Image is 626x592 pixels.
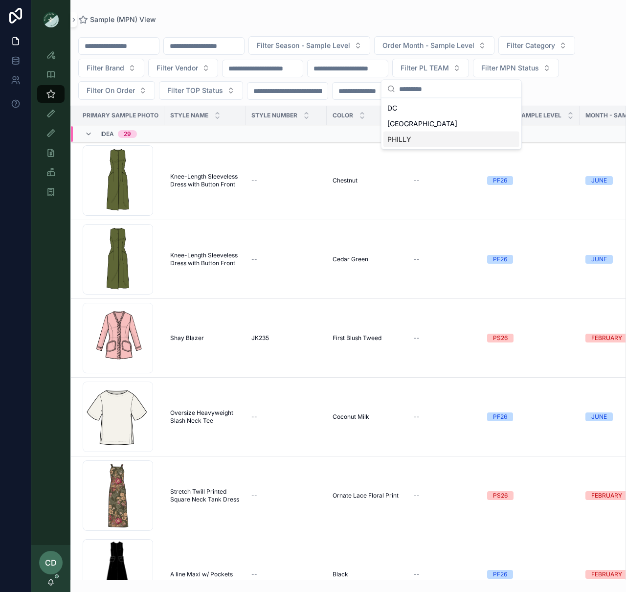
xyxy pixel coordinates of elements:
[414,255,475,263] a: --
[493,570,507,579] div: PF26
[414,334,475,342] a: --
[251,492,257,500] span: --
[381,98,521,149] div: Suggestions
[90,15,156,24] span: Sample (MPN) View
[414,570,420,578] span: --
[591,334,622,342] div: FEBRUARY
[591,491,622,500] div: FEBRUARY
[473,59,559,77] button: Select Button
[392,59,469,77] button: Select Button
[333,177,402,184] a: Chestnut
[148,59,218,77] button: Select Button
[333,492,399,500] span: Ornate Lace Floral Print
[251,334,269,342] span: JK235
[333,570,402,578] a: Black
[591,255,607,264] div: JUNE
[374,36,494,55] button: Select Button
[87,86,135,95] span: Filter On Order
[333,255,402,263] a: Cedar Green
[487,112,561,119] span: Season - Sample Level
[333,570,348,578] span: Black
[78,15,156,24] a: Sample (MPN) View
[333,413,369,421] span: Coconut Milk
[100,130,114,138] span: Idea
[333,177,358,184] span: Chestnut
[487,255,574,264] a: PF26
[251,570,257,578] span: --
[414,413,475,421] a: --
[382,41,474,50] span: Order Month - Sample Level
[31,39,70,213] div: scrollable content
[124,130,131,138] div: 29
[591,176,607,185] div: JUNE
[159,81,243,100] button: Select Button
[257,41,350,50] span: Filter Season - Sample Level
[167,86,223,95] span: Filter TOP Status
[333,255,368,263] span: Cedar Green
[414,255,420,263] span: --
[251,177,321,184] a: --
[487,334,574,342] a: PS26
[78,81,155,100] button: Select Button
[170,173,240,188] a: Knee-Length Sleeveless Dress with Button Front
[170,334,204,342] span: Shay Blazer
[170,334,240,342] a: Shay Blazer
[414,413,420,421] span: --
[78,59,144,77] button: Select Button
[170,570,233,578] span: A line Maxi w/ Pockets
[83,112,158,119] span: PRIMARY SAMPLE PHOTO
[383,132,519,147] div: PHILLY
[414,492,420,500] span: --
[251,570,321,578] a: --
[333,112,353,119] span: Color
[507,41,555,50] span: Filter Category
[251,334,321,342] a: JK235
[481,63,539,73] span: Filter MPN Status
[251,492,321,500] a: --
[493,491,508,500] div: PS26
[43,12,59,27] img: App logo
[333,334,381,342] span: First Blush Tweed
[487,412,574,421] a: PF26
[493,255,507,264] div: PF26
[251,255,257,263] span: --
[493,334,508,342] div: PS26
[170,112,208,119] span: Style Name
[591,570,622,579] div: FEBRUARY
[170,251,240,267] a: Knee-Length Sleeveless Dress with Button Front
[414,334,420,342] span: --
[383,116,519,132] div: [GEOGRAPHIC_DATA]
[498,36,575,55] button: Select Button
[383,100,519,116] div: DC
[487,570,574,579] a: PF26
[333,334,402,342] a: First Blush Tweed
[401,63,449,73] span: Filter PL TEAM
[414,177,475,184] a: --
[251,255,321,263] a: --
[170,570,240,578] a: A line Maxi w/ Pockets
[170,488,240,503] a: Stretch Twill Printed Square Neck Tank Dress
[493,412,507,421] div: PF26
[248,36,370,55] button: Select Button
[493,176,507,185] div: PF26
[251,413,321,421] a: --
[170,409,240,425] a: Oversize Heavyweight Slash Neck Tee
[487,176,574,185] a: PF26
[414,492,475,500] a: --
[251,177,257,184] span: --
[251,413,257,421] span: --
[251,112,297,119] span: Style Number
[156,63,198,73] span: Filter Vendor
[45,557,57,569] span: CD
[487,491,574,500] a: PS26
[333,413,402,421] a: Coconut Milk
[87,63,124,73] span: Filter Brand
[414,177,420,184] span: --
[414,570,475,578] a: --
[333,492,402,500] a: Ornate Lace Floral Print
[591,412,607,421] div: JUNE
